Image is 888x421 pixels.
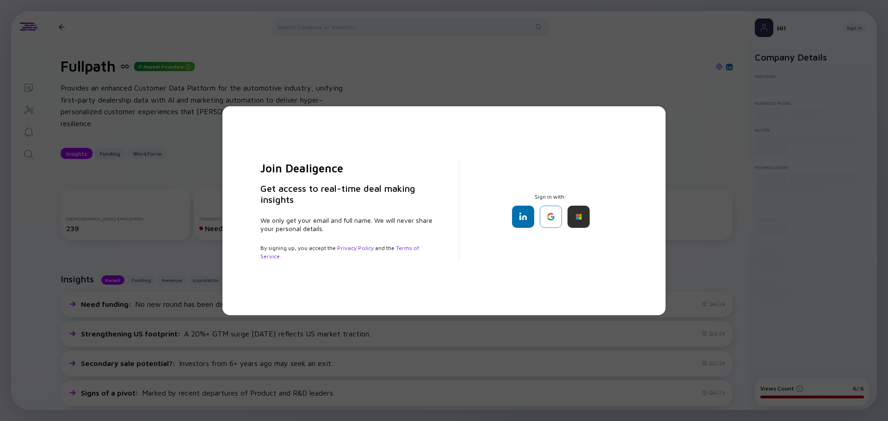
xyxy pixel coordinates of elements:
[337,244,374,251] a: Privacy Policy
[481,193,620,228] div: Sign in with:
[260,183,437,205] h3: Get access to real-time deal making insights
[260,244,419,260] a: Terms of Service
[260,161,437,176] h2: Join Dealigence
[260,216,437,233] div: We only get your email and full name. We will never share your personal details.
[260,244,437,261] div: By signing up, you accept the and the .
